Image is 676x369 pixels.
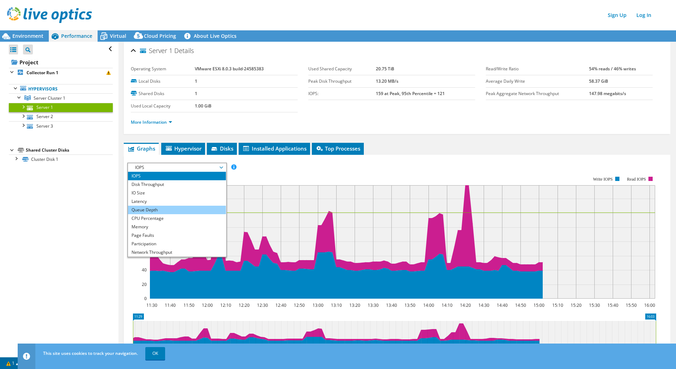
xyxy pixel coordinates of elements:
[441,302,452,308] text: 14:10
[144,33,176,39] span: Cloud Pricing
[220,302,231,308] text: 12:10
[183,302,194,308] text: 11:50
[128,197,226,206] li: Latency
[308,90,376,97] label: IOPS:
[181,30,242,42] a: About Live Optics
[128,240,226,248] li: Participation
[376,90,445,96] b: 159 at Peak, 95th Percentile = 121
[312,302,323,308] text: 13:00
[131,78,195,85] label: Local Disks
[131,102,195,110] label: Used Local Capacity
[293,302,304,308] text: 12:50
[128,214,226,223] li: CPU Percentage
[128,172,226,180] li: IOPS
[210,145,233,152] span: Disks
[533,302,544,308] text: 15:00
[644,302,655,308] text: 16:00
[604,10,630,20] a: Sign Up
[131,119,172,125] a: More Information
[376,78,398,84] b: 13.20 MB/s
[589,90,626,96] b: 147.98 megabits/s
[9,121,113,130] a: Server 3
[202,302,212,308] text: 12:00
[478,302,489,308] text: 14:30
[12,33,43,39] span: Environment
[315,145,360,152] span: Top Processes
[132,163,222,172] span: IOPS
[142,281,147,287] text: 20
[1,359,23,368] a: 1
[331,302,342,308] text: 13:10
[145,347,165,360] a: OK
[275,302,286,308] text: 12:40
[7,7,92,23] img: live_optics_svg.svg
[128,180,226,189] li: Disk Throughput
[195,66,264,72] b: VMware ESXi 8.0.3 build-24585383
[26,146,113,154] div: Shared Cluster Disks
[486,78,589,85] label: Average Daily Write
[164,302,175,308] text: 11:40
[128,189,226,197] li: IO Size
[486,90,589,97] label: Peak Aggregate Network Throughput
[9,93,113,102] a: Server Cluster 1
[9,68,113,77] a: Collector Run 1
[607,302,618,308] text: 15:40
[625,302,636,308] text: 15:50
[61,33,92,39] span: Performance
[423,302,434,308] text: 14:00
[367,302,378,308] text: 13:30
[515,302,526,308] text: 14:50
[496,302,507,308] text: 14:40
[195,78,197,84] b: 1
[627,177,646,182] text: Read IOPS
[128,223,226,231] li: Memory
[589,78,608,84] b: 58.37 GiB
[131,90,195,97] label: Shared Disks
[34,95,65,101] span: Server Cluster 1
[589,302,600,308] text: 15:30
[570,302,581,308] text: 15:20
[131,65,195,72] label: Operating System
[633,10,655,20] a: Log In
[386,302,397,308] text: 13:40
[127,145,155,152] span: Graphs
[404,302,415,308] text: 13:50
[589,66,636,72] b: 54% reads / 46% writes
[146,302,157,308] text: 11:30
[128,231,226,240] li: Page Faults
[376,66,394,72] b: 20.75 TiB
[308,65,376,72] label: Used Shared Capacity
[128,248,226,257] li: Network Throughput
[486,65,589,72] label: Read/Write Ratio
[128,206,226,214] li: Queue Depth
[593,177,613,182] text: Write IOPS
[9,57,113,68] a: Project
[27,70,58,76] b: Collector Run 1
[238,302,249,308] text: 12:20
[9,112,113,121] a: Server 2
[195,103,211,109] b: 1.00 GiB
[257,302,268,308] text: 12:30
[552,302,563,308] text: 15:10
[144,295,147,301] text: 0
[242,145,307,152] span: Installed Applications
[174,46,194,55] span: Details
[9,154,113,164] a: Cluster Disk 1
[110,33,126,39] span: Virtual
[142,267,147,273] text: 40
[195,90,197,96] b: 1
[460,302,471,308] text: 14:20
[9,103,113,112] a: Server 1
[43,350,138,356] span: This site uses cookies to track your navigation.
[165,145,202,152] span: Hypervisor
[308,78,376,85] label: Peak Disk Throughput
[140,47,173,54] span: Server 1
[349,302,360,308] text: 13:20
[9,84,113,93] a: Hypervisors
